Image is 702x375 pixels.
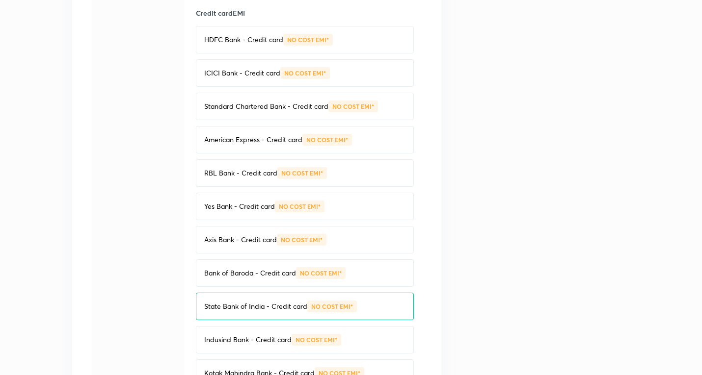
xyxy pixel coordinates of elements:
[204,68,280,78] p: ICICI Bank - Credit card
[204,268,296,278] p: Bank of Baroda - Credit card
[196,8,414,18] h6: Credit card EMI
[281,237,323,243] p: NO COST EMI*
[306,137,348,143] p: NO COST EMI*
[281,170,323,176] p: NO COST EMI*
[204,168,277,178] p: RBL Bank - Credit card
[279,203,321,209] p: NO COST EMI*
[204,201,275,211] p: Yes Bank - Credit card
[204,301,307,311] p: State Bank of India - Credit card
[204,35,283,45] p: HDFC Bank - Credit card
[296,337,337,343] p: NO COST EMI*
[311,303,353,309] p: NO COST EMI*
[332,103,374,109] p: NO COST EMI*
[204,101,328,111] p: Standard Chartered Bank - Credit card
[204,335,292,345] p: Indusind Bank - Credit card
[284,70,326,76] p: NO COST EMI*
[287,37,329,43] p: NO COST EMI*
[300,270,342,276] p: NO COST EMI*
[204,235,277,245] p: Axis Bank - Credit card
[204,135,302,145] p: American Express - Credit card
